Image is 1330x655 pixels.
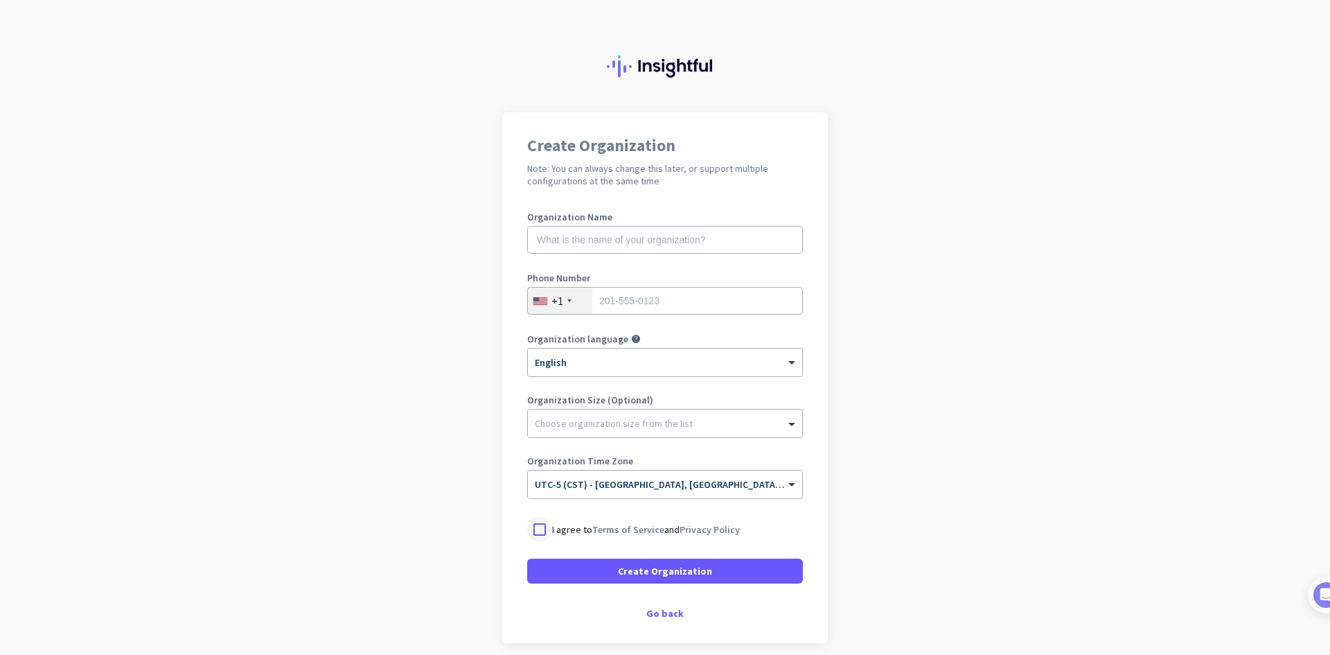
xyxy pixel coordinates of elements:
[527,212,803,222] label: Organization Name
[552,523,740,536] p: I agree to and
[631,334,641,344] i: help
[527,609,803,618] div: Go back
[527,287,803,315] input: 201-555-0123
[551,294,563,308] div: +1
[527,395,803,405] label: Organization Size (Optional)
[527,273,803,283] label: Phone Number
[527,559,803,584] button: Create Organization
[527,137,803,154] h1: Create Organization
[527,226,803,254] input: What is the name of your organization?
[527,334,628,344] label: Organization language
[618,564,712,578] span: Create Organization
[527,456,803,466] label: Organization Time Zone
[527,162,803,187] h2: Note: You can always change this later, or support multiple configurations at the same time
[592,523,664,536] a: Terms of Service
[680,523,740,536] a: Privacy Policy
[607,55,723,78] img: Insightful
